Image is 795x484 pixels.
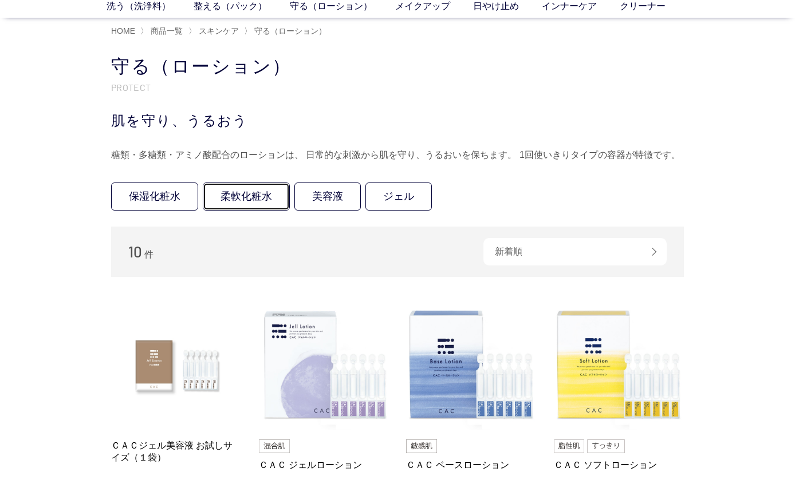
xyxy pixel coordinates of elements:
[140,26,186,37] li: 〉
[406,459,537,471] a: ＣＡＣ ベースローション
[111,26,135,35] a: HOME
[111,54,684,79] h1: 守る（ローション）
[111,146,684,164] div: 糖類・多糖類・アミノ酸配合のローションは、 日常的な刺激から肌を守り、うるおいを保ちます。 1回使いきりタイプの容器が特徴です。
[365,183,432,211] a: ジェル
[554,439,584,453] img: 脂性肌
[111,110,684,131] div: 肌を守り、うるおう
[259,439,290,453] img: 混合肌
[587,439,625,453] img: すっきり
[259,459,389,471] a: ＣＡＣ ジェルローション
[199,26,239,35] span: スキンケア
[259,300,389,430] img: ＣＡＣ ジェルローション
[254,26,326,35] span: 守る（ローション）
[111,439,242,464] a: ＣＡＣジェル美容液 お試しサイズ（１袋）
[148,26,183,35] a: 商品一覧
[406,300,537,430] img: ＣＡＣ ベースローション
[188,26,242,37] li: 〉
[483,238,667,265] div: 新着順
[111,300,242,430] img: ＣＡＣジェル美容液 お試しサイズ（１袋）
[144,249,154,259] span: 件
[244,26,329,37] li: 〉
[151,26,183,35] span: 商品一覧
[196,26,239,35] a: スキンケア
[128,243,142,260] span: 10
[294,183,361,211] a: 美容液
[554,459,684,471] a: ＣＡＣ ソフトローション
[252,26,326,35] a: 守る（ローション）
[203,183,290,211] a: 柔軟化粧水
[111,183,198,211] a: 保湿化粧水
[554,300,684,430] img: ＣＡＣ ソフトローション
[111,81,684,93] p: PROTECT
[406,439,437,453] img: 敏感肌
